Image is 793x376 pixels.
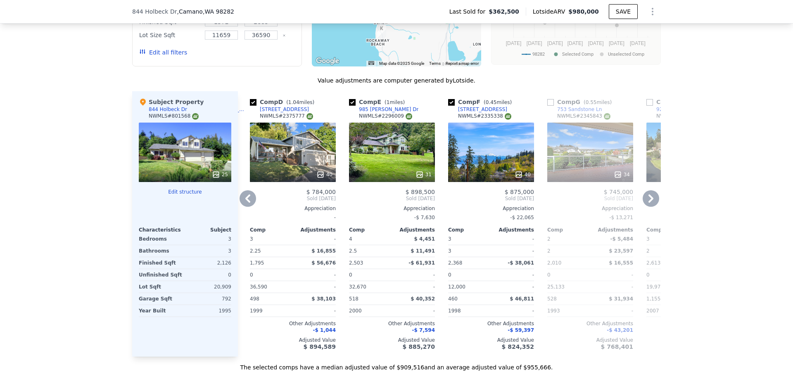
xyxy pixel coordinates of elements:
[502,343,534,350] span: $ 824,352
[491,227,534,233] div: Adjustments
[394,281,435,293] div: -
[592,269,633,281] div: -
[149,113,199,120] div: NWMLS # 801568
[547,272,551,278] span: 0
[349,245,390,257] div: 2.5
[646,98,714,106] div: Comp H
[609,260,633,266] span: $ 16,555
[448,98,515,106] div: Comp F
[359,113,412,120] div: NWMLS # 2296009
[604,113,610,120] img: NWMLS Logo
[609,248,633,254] span: $ 23,597
[316,170,332,179] div: 40
[533,7,568,16] span: Lotside ARV
[646,236,650,242] span: 3
[448,106,507,113] a: [STREET_ADDRESS]
[449,7,489,16] span: Last Sold for
[448,205,534,212] div: Appreciation
[349,305,390,317] div: 2000
[448,236,451,242] span: 3
[250,205,336,212] div: Appreciation
[448,195,534,202] span: Sold [DATE]
[149,106,187,113] div: 844 Holbeck Dr
[406,189,435,195] span: $ 898,500
[601,343,633,350] span: $ 768,401
[480,99,515,105] span: ( miles)
[387,99,390,105] span: 1
[192,113,199,120] img: NWMLS Logo
[493,245,534,257] div: -
[406,113,412,120] img: NWMLS Logo
[349,98,408,106] div: Comp E
[139,305,183,317] div: Year Built
[313,327,336,333] span: -$ 1,044
[515,170,531,179] div: 40
[493,305,534,317] div: -
[590,227,633,233] div: Adjustments
[646,260,660,266] span: 2,613
[609,296,633,302] span: $ 31,934
[448,337,534,343] div: Adjusted Value
[349,260,363,266] span: 2,503
[547,227,590,233] div: Comp
[132,76,661,85] div: Value adjustments are computer generated by Lotside .
[562,52,594,57] text: Selected Comp
[349,337,435,343] div: Adjusted Value
[349,205,435,212] div: Appreciation
[250,260,264,266] span: 1,795
[187,293,231,305] div: 792
[212,170,228,179] div: 25
[448,260,462,266] span: 2,368
[349,195,435,202] span: Sold [DATE]
[311,248,336,254] span: $ 16,855
[630,40,646,46] text: [DATE]
[132,7,177,16] span: 844 Holbeck Dr
[646,205,732,212] div: Appreciation
[250,227,293,233] div: Comp
[139,233,183,245] div: Bedrooms
[349,236,352,242] span: 4
[349,227,392,233] div: Comp
[250,296,259,302] span: 498
[132,357,661,371] div: The selected comps have a median adjusted value of $909,516 and an average adjusted value of $955...
[250,98,318,106] div: Comp D
[506,40,522,46] text: [DATE]
[139,227,185,233] div: Characteristics
[646,296,660,302] span: 1,155
[646,337,732,343] div: Adjusted Value
[448,245,489,257] div: 3
[607,327,633,333] span: -$ 43,201
[547,320,633,327] div: Other Adjustments
[547,195,633,202] span: Sold [DATE]
[448,296,458,302] span: 460
[288,99,299,105] span: 1.04
[489,7,519,16] span: $362,500
[568,8,599,15] span: $980,000
[139,29,200,41] div: Lot Size Sqft
[527,40,542,46] text: [DATE]
[505,113,511,120] img: NWMLS Logo
[408,260,435,266] span: -$ 61,931
[656,113,710,120] div: NWMLS # 2270134
[349,284,366,290] span: 32,670
[429,61,441,66] a: Terms (opens in new tab)
[646,106,742,113] a: 920 [PERSON_NAME] [PERSON_NAME] Dr
[139,269,183,281] div: Unfinished Sqft
[250,320,336,327] div: Other Adjustments
[608,52,644,57] text: Unselected Comp
[293,227,336,233] div: Adjustments
[547,245,589,257] div: 2
[610,236,633,242] span: -$ 5,484
[547,284,565,290] span: 25,133
[448,227,491,233] div: Comp
[646,305,688,317] div: 2007
[557,106,602,113] div: 753 Sandstone Ln
[510,215,534,220] span: -$ 22,065
[567,40,583,46] text: [DATE]
[604,189,633,195] span: $ 745,000
[547,40,563,46] text: [DATE]
[392,227,435,233] div: Adjustments
[185,227,231,233] div: Subject
[283,99,318,105] span: ( miles)
[609,4,638,19] button: SAVE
